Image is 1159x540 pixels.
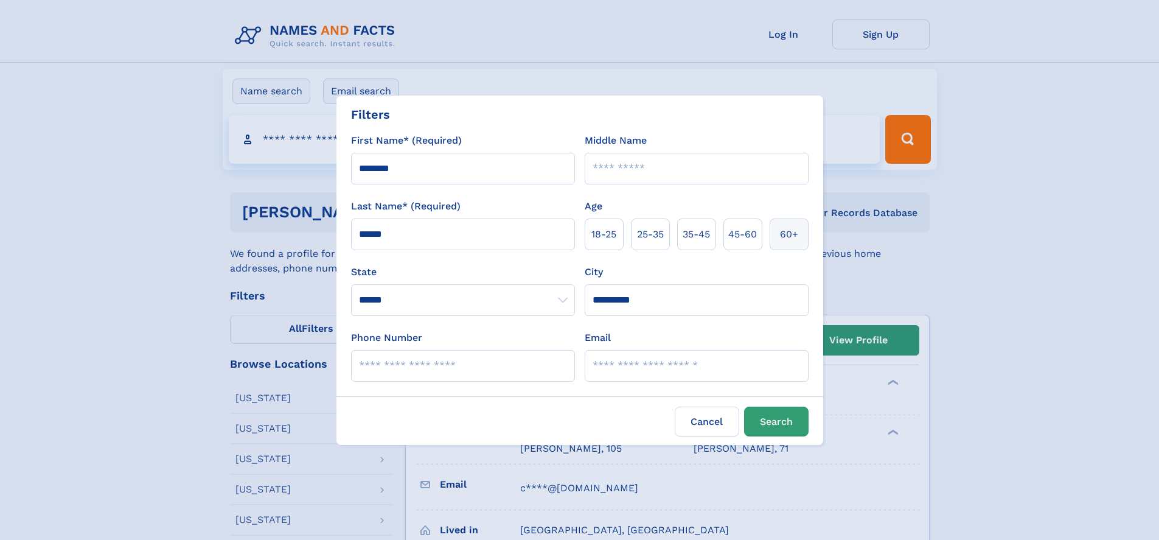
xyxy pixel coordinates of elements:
[351,331,422,345] label: Phone Number
[585,199,602,214] label: Age
[728,227,757,242] span: 45‑60
[351,133,462,148] label: First Name* (Required)
[744,407,809,437] button: Search
[675,407,739,437] label: Cancel
[585,331,611,345] label: Email
[585,265,603,279] label: City
[591,227,616,242] span: 18‑25
[351,199,461,214] label: Last Name* (Required)
[683,227,710,242] span: 35‑45
[780,227,798,242] span: 60+
[351,265,575,279] label: State
[637,227,664,242] span: 25‑35
[351,105,390,124] div: Filters
[585,133,647,148] label: Middle Name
